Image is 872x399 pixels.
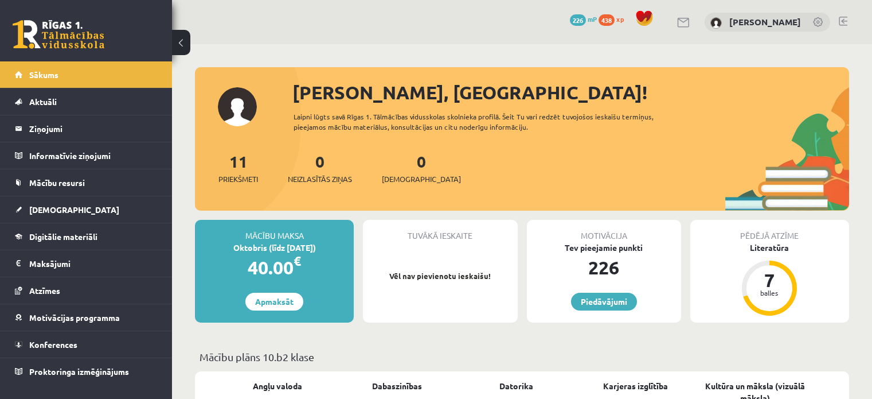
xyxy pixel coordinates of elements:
[588,14,597,24] span: mP
[294,111,686,132] div: Laipni lūgts savā Rīgas 1. Tālmācības vidusskolas skolnieka profilā. Šeit Tu vari redzēt tuvojošo...
[382,151,461,185] a: 0[DEMOGRAPHIC_DATA]
[527,254,681,281] div: 226
[603,380,668,392] a: Karjeras izglītība
[15,61,158,88] a: Sākums
[29,250,158,277] legend: Maksājumi
[218,151,258,185] a: 11Priekšmeti
[15,115,158,142] a: Ziņojumi
[292,79,849,106] div: [PERSON_NAME], [GEOGRAPHIC_DATA]!
[599,14,615,26] span: 438
[690,242,849,254] div: Literatūra
[15,331,158,358] a: Konferences
[15,169,158,196] a: Mācību resursi
[195,220,354,242] div: Mācību maksa
[288,151,352,185] a: 0Neizlasītās ziņas
[218,173,258,185] span: Priekšmeti
[499,380,533,392] a: Datorika
[29,115,158,142] legend: Ziņojumi
[15,250,158,277] a: Maksājumi
[29,231,97,242] span: Digitālie materiāli
[13,20,104,49] a: Rīgas 1. Tālmācības vidusskola
[15,142,158,169] a: Informatīvie ziņojumi
[690,242,849,317] a: Literatūra 7 balles
[245,293,303,311] a: Apmaksāt
[599,14,629,24] a: 438 xp
[570,14,597,24] a: 226 mP
[729,16,801,28] a: [PERSON_NAME]
[29,339,77,350] span: Konferences
[15,358,158,385] a: Proktoringa izmēģinājums
[15,196,158,223] a: [DEMOGRAPHIC_DATA]
[752,271,787,289] div: 7
[15,277,158,304] a: Atzīmes
[29,177,85,188] span: Mācību resursi
[710,17,722,29] img: Aleksandrija Līduma
[369,270,511,282] p: Vēl nav pievienotu ieskaišu!
[253,380,302,392] a: Angļu valoda
[29,285,60,296] span: Atzīmes
[527,242,681,254] div: Tev pieejamie punkti
[15,223,158,250] a: Digitālie materiāli
[294,253,301,269] span: €
[15,304,158,331] a: Motivācijas programma
[752,289,787,296] div: balles
[195,254,354,281] div: 40.00
[288,173,352,185] span: Neizlasītās ziņas
[29,142,158,169] legend: Informatīvie ziņojumi
[29,312,120,323] span: Motivācijas programma
[195,242,354,254] div: Oktobris (līdz [DATE])
[29,69,58,80] span: Sākums
[200,349,844,365] p: Mācību plāns 10.b2 klase
[363,220,517,242] div: Tuvākā ieskaite
[372,380,422,392] a: Dabaszinības
[616,14,624,24] span: xp
[527,220,681,242] div: Motivācija
[382,173,461,185] span: [DEMOGRAPHIC_DATA]
[29,96,57,107] span: Aktuāli
[570,14,586,26] span: 226
[571,293,637,311] a: Piedāvājumi
[15,88,158,115] a: Aktuāli
[29,366,129,377] span: Proktoringa izmēģinājums
[690,220,849,242] div: Pēdējā atzīme
[29,204,119,215] span: [DEMOGRAPHIC_DATA]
